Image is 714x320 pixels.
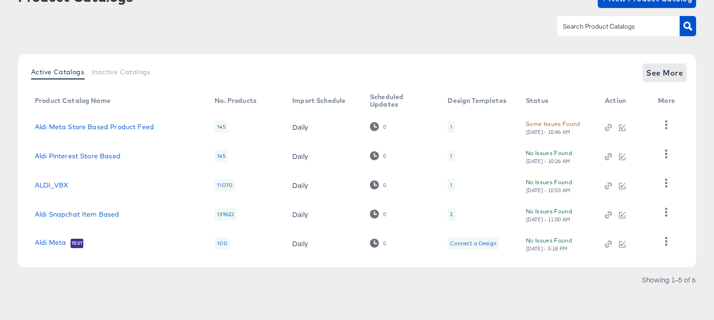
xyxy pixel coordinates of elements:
[383,182,386,188] div: 0
[370,151,386,160] div: 0
[31,68,84,76] span: Active Catalogs
[450,123,452,131] div: 1
[215,237,229,250] div: 100
[383,211,386,218] div: 0
[215,208,236,220] div: 139622
[561,21,661,32] input: Search Product Catalogs
[35,152,120,160] a: Aldi Pinterest Store Based
[448,97,506,104] div: Design Templates
[215,179,235,191] div: 11070
[597,90,650,112] th: Action
[370,122,386,131] div: 0
[450,181,452,189] div: 1
[285,141,362,171] td: Daily
[646,66,683,79] span: See More
[642,276,696,283] div: Showing 1–5 of 6
[215,150,227,162] div: 145
[518,90,597,112] th: Status
[92,68,151,76] span: Inactive Catalogs
[448,237,498,250] div: Connect a Design
[526,129,571,135] div: [DATE] - 10:46 AM
[285,112,362,141] td: Daily
[526,119,580,129] div: Some Issues Found
[450,152,452,160] div: 1
[292,97,345,104] div: Import Schedule
[370,93,429,108] div: Scheduled Updates
[370,180,386,189] div: 0
[448,208,455,220] div: 2
[448,121,455,133] div: 1
[35,181,68,189] a: ALDI_VBX
[448,150,455,162] div: 1
[35,211,120,218] a: Aldi Snapchat Item Based
[35,123,154,131] a: Aldi Meta Store Based Product Feed
[450,211,453,218] div: 2
[35,239,66,248] a: Aldi Meta
[215,121,227,133] div: 145
[71,240,83,247] span: Test
[383,124,386,130] div: 0
[448,179,455,191] div: 1
[650,90,686,112] th: More
[285,171,362,200] td: Daily
[35,97,111,104] div: Product Catalog Name
[285,200,362,229] td: Daily
[383,240,386,247] div: 0
[215,97,257,104] div: No. Products
[370,210,386,219] div: 0
[526,119,580,135] button: Some Issues Found[DATE] - 10:46 AM
[285,229,362,258] td: Daily
[450,240,496,247] div: Connect a Design
[370,239,386,248] div: 0
[642,63,687,82] button: See More
[383,153,386,159] div: 0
